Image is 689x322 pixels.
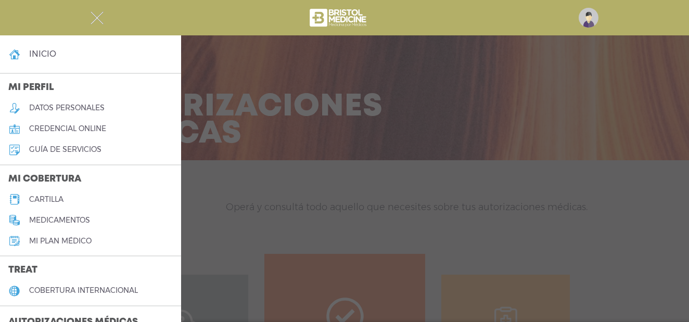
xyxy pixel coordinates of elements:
[308,5,370,30] img: bristol-medicine-blanco.png
[29,286,138,295] h5: cobertura internacional
[29,145,101,154] h5: guía de servicios
[29,195,63,204] h5: cartilla
[29,104,105,112] h5: datos personales
[29,124,106,133] h5: credencial online
[29,49,56,59] h4: inicio
[579,8,598,28] img: profile-placeholder.svg
[29,237,92,246] h5: Mi plan médico
[29,216,90,225] h5: medicamentos
[91,11,104,24] img: Cober_menu-close-white.svg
